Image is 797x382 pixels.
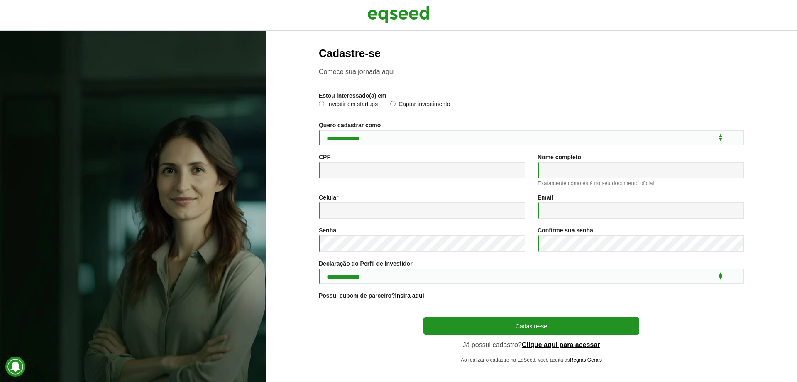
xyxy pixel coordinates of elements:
label: Possui cupom de parceiro? [319,293,424,298]
label: Confirme sua senha [538,227,593,233]
p: Já possui cadastro? [423,341,639,349]
label: Quero cadastrar como [319,122,381,128]
h2: Cadastre-se [319,47,744,59]
label: CPF [319,154,330,160]
input: Captar investimento [390,101,396,106]
a: Insira aqui [395,293,424,298]
label: Senha [319,227,336,233]
label: Captar investimento [390,101,450,109]
label: Nome completo [538,154,581,160]
button: Cadastre-se [423,317,639,335]
a: Regras Gerais [570,357,602,362]
input: Investir em startups [319,101,324,106]
label: Investir em startups [319,101,378,109]
p: Comece sua jornada aqui [319,68,744,76]
div: Exatamente como está no seu documento oficial [538,180,744,186]
label: Celular [319,195,338,200]
img: EqSeed Logo [367,4,430,25]
label: Declaração do Perfil de Investidor [319,261,413,266]
label: Estou interessado(a) em [319,93,386,99]
p: Ao realizar o cadastro na EqSeed, você aceita as [423,357,639,363]
label: Email [538,195,553,200]
a: Clique aqui para acessar [522,342,600,348]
